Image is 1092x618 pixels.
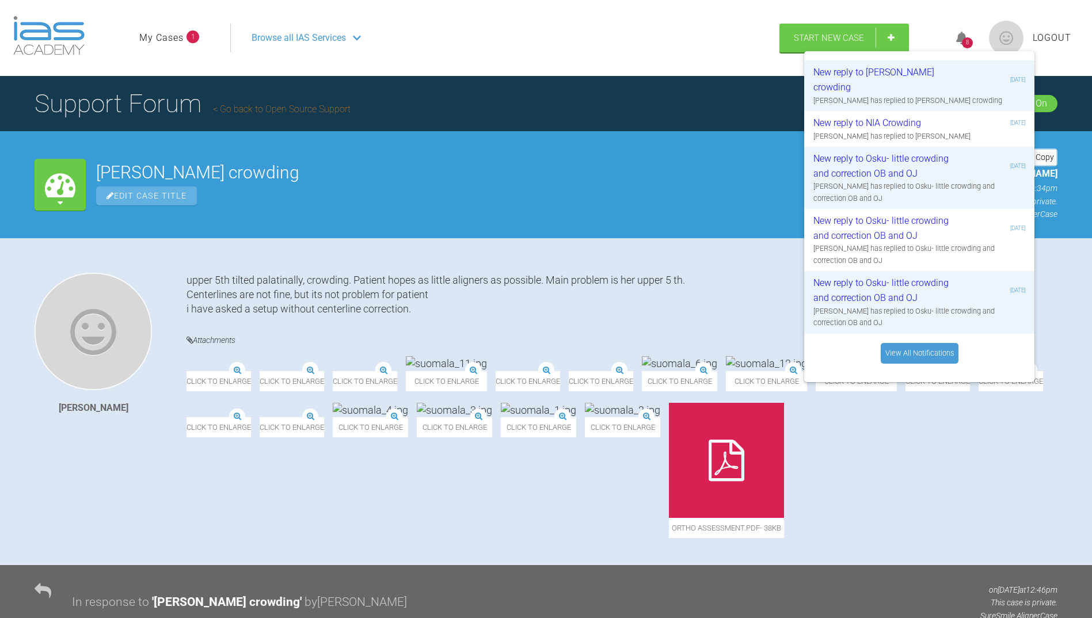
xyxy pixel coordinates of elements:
span: Click to enlarge [496,371,560,391]
div: New reply to NIA Crowding [813,116,951,131]
span: Click to enlarge [501,417,576,437]
h1: Support Forum [35,83,351,124]
div: [DATE] [1010,162,1025,170]
div: by [PERSON_NAME] [305,593,407,612]
span: 1 [187,30,199,43]
div: New reply to [PERSON_NAME] crowding [813,65,951,94]
span: Click to enlarge [417,417,492,437]
div: New reply to Osku- little crowding and correction OB and OJ [813,213,951,243]
a: Logout [1033,30,1071,45]
img: suomala_11.jpg [406,356,487,371]
span: Click to enlarge [569,371,633,391]
div: upper 5th tilted palatinally, crowding. Patient hopes as little aligners as possible. Main proble... [187,273,1057,316]
h2: [PERSON_NAME] crowding [96,164,921,181]
div: [PERSON_NAME] has replied to Osku- little crowding and correction OB and OJ [813,306,1025,329]
span: Click to enlarge [333,371,397,391]
div: New reply to Osku- little crowding and correction OB and OJ [813,276,951,305]
span: Click to enlarge [642,371,717,391]
img: suomala_6.jpg [642,356,717,371]
div: [PERSON_NAME] has replied to Osku- little crowding and correction OB and OJ [813,243,1025,266]
span: ortho assessment.pdf - 38KB [669,518,784,538]
div: [PERSON_NAME] has replied to Osku- little crowding and correction OB and OJ [813,181,1025,204]
img: suomala_3.jpg [417,403,492,417]
span: Browse all IAS Services [252,30,346,45]
img: suomala_1.jpg [501,403,576,417]
a: New reply to Osku- little crowding and correction OB and OJ[DATE][PERSON_NAME] has replied to Osk... [804,147,1034,209]
a: New reply to Osku- little crowding and correction OB and OJ[DATE][PERSON_NAME] has replied to Osk... [804,271,1034,333]
span: Click to enlarge [585,417,660,437]
div: 8 [962,37,973,48]
span: Click to enlarge [333,417,408,437]
img: suomala_12.jpg [726,356,807,371]
div: On [1036,96,1047,111]
a: New reply to NIA Crowding[DATE][PERSON_NAME] has replied to [PERSON_NAME] [804,111,1034,147]
div: [DATE] [1010,119,1025,127]
span: Edit Case Title [96,186,197,205]
div: New reply to Osku- little crowding and correction OB and OJ [813,151,951,181]
a: Start New Case [779,24,909,52]
h4: Attachments [187,333,1057,348]
div: [PERSON_NAME] has replied to [PERSON_NAME] crowding [813,95,1025,106]
span: Click to enlarge [260,417,324,437]
a: My Cases [139,30,184,45]
p: on [DATE] at 12:46pm [980,583,1057,596]
span: Click to enlarge [260,371,324,391]
span: Click to enlarge [406,371,487,391]
div: Copy [1022,150,1056,165]
img: suomala_4.jpg [333,403,408,417]
div: [DATE] [1010,75,1025,84]
img: logo-light.3e3ef733.png [13,16,85,55]
img: suomala_2.jpg [585,403,660,417]
a: New reply to [PERSON_NAME] crowding[DATE][PERSON_NAME] has replied to [PERSON_NAME] crowding [804,60,1034,111]
div: [DATE] [1010,286,1025,295]
img: profile.png [989,21,1023,55]
a: New reply to Osku- little crowding and correction OB and OJ[DATE][PERSON_NAME] has replied to Osk... [804,209,1034,271]
a: View All Notifications [881,343,958,364]
div: [PERSON_NAME] has replied to [PERSON_NAME] [813,131,1025,142]
span: Click to enlarge [187,417,251,437]
div: [PERSON_NAME] [59,400,128,415]
div: ' [PERSON_NAME] crowding ' [152,593,302,612]
span: Click to enlarge [187,371,251,391]
img: Teemu Savola [35,273,152,390]
p: This case is private. [980,596,1057,609]
span: Start New Case [794,33,864,43]
div: In response to [72,593,149,612]
span: Click to enlarge [726,371,807,391]
div: [DATE] [1010,224,1025,232]
a: Go back to Open Source Support [213,104,351,115]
